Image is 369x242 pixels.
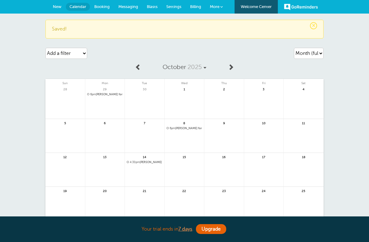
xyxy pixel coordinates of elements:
[301,121,306,125] span: 11
[142,188,147,193] span: 21
[127,161,163,164] a: 4:30pm[PERSON_NAME] for Behind-The-Wheel Lessons with [PERSON_NAME]
[196,224,226,234] a: Upgrade
[170,127,175,130] span: 6pm
[261,154,266,159] span: 17
[221,188,227,193] span: 23
[210,4,219,9] span: More
[102,121,108,125] span: 6
[62,87,68,91] span: 28
[284,79,324,85] span: Sat
[221,121,227,125] span: 9
[102,188,108,193] span: 20
[142,87,147,91] span: 30
[45,79,85,85] span: Sun
[53,4,61,9] span: New
[165,79,204,85] span: Wed
[102,87,108,91] span: 29
[145,60,224,74] a: October 2025
[102,154,108,159] span: 13
[87,93,123,96] span: Aidan Sophia Kumfer for Behind-The-Wheel Lessons
[87,93,123,96] a: 6pm[PERSON_NAME] for Behind-The-Wheel Lessons
[261,87,266,91] span: 3
[66,3,90,11] a: Calendar
[142,121,147,125] span: 7
[85,79,125,85] span: Mon
[301,87,306,91] span: 4
[181,121,187,125] span: 8
[244,79,284,85] span: Fri
[127,161,163,164] span: Sebastian Leonel Morelos for Behind-The-Wheel Lessons with Moises Moya
[52,26,317,32] p: Saved!
[204,79,244,85] span: Thu
[301,154,306,159] span: 18
[125,79,164,85] span: Tue
[167,127,202,130] a: 6pm[PERSON_NAME] for Behind-The-Wheel Lessons
[163,64,186,71] span: October
[181,87,187,91] span: 1
[45,223,324,236] div: Your trial ends in .
[221,87,227,91] span: 2
[344,217,363,236] iframe: Resource center
[94,4,110,9] span: Booking
[70,4,86,9] span: Calendar
[181,188,187,193] span: 22
[147,4,158,9] span: Blasts
[130,161,140,164] span: 4:30pm
[188,64,202,71] span: 2025
[310,22,317,29] span: ×
[167,127,202,130] span: Aidan Sophia Kumfer for Behind-The-Wheel Lessons
[62,121,68,125] span: 5
[221,154,227,159] span: 16
[301,188,306,193] span: 25
[142,154,147,159] span: 14
[166,4,181,9] span: Settings
[178,226,192,232] a: 7 days
[90,93,96,96] span: 6pm
[181,154,187,159] span: 15
[261,121,266,125] span: 10
[118,4,138,9] span: Messaging
[190,4,201,9] span: Billing
[62,188,68,193] span: 19
[261,188,266,193] span: 24
[62,154,68,159] span: 12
